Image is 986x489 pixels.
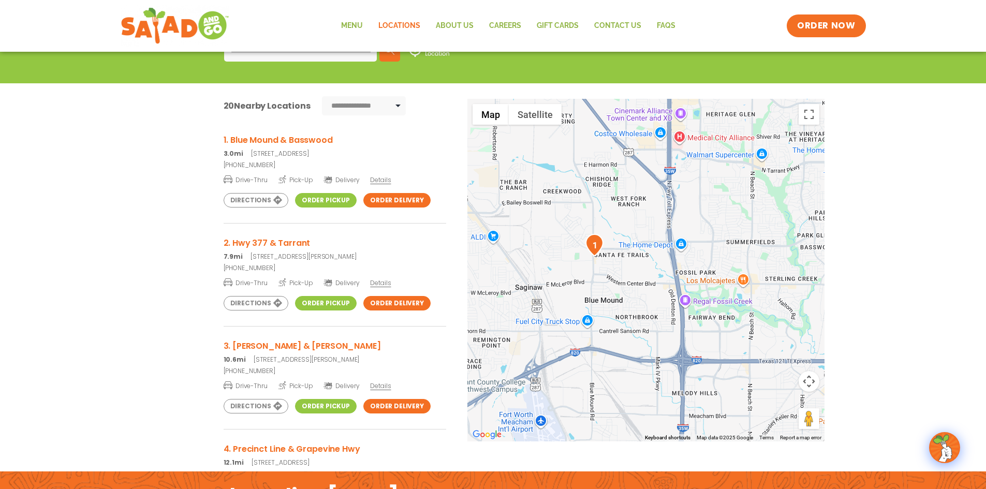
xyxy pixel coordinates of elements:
[224,355,446,364] p: [STREET_ADDRESS][PERSON_NAME]
[333,14,683,38] nav: Menu
[428,14,481,38] a: About Us
[481,14,529,38] a: Careers
[363,193,431,208] a: Order Delivery
[759,435,774,440] a: Terms (opens in new tab)
[224,149,446,158] p: [STREET_ADDRESS]
[278,277,313,288] span: Pick-Up
[295,296,357,310] a: Order Pickup
[224,366,446,376] a: [PHONE_NUMBER]
[224,174,268,185] span: Drive-Thru
[224,236,446,249] h3: 2. Hwy 377 & Tarrant
[224,442,446,467] a: 4. Precinct Line & Grapevine Hwy 12.1mi[STREET_ADDRESS]
[224,339,446,352] h3: 3. [PERSON_NAME] & [PERSON_NAME]
[224,149,243,158] strong: 3.0mi
[224,399,288,413] a: Directions
[224,378,446,391] a: Drive-Thru Pick-Up Delivery Details
[371,14,428,38] a: Locations
[224,172,446,185] a: Drive-Thru Pick-Up Delivery Details
[224,458,244,467] strong: 12.1mi
[797,20,855,32] span: ORDER NOW
[224,134,446,158] a: 1. Blue Mound & Basswood 3.0mi[STREET_ADDRESS]
[470,428,504,441] img: Google
[323,278,359,288] span: Delivery
[224,252,446,261] p: [STREET_ADDRESS][PERSON_NAME]
[780,435,821,440] a: Report a map error
[224,458,446,467] p: [STREET_ADDRESS]
[295,399,357,413] a: Order Pickup
[787,14,865,37] a: ORDER NOW
[278,380,313,391] span: Pick-Up
[370,381,391,390] span: Details
[224,339,446,364] a: 3. [PERSON_NAME] & [PERSON_NAME] 10.6mi[STREET_ADDRESS][PERSON_NAME]
[224,380,268,391] span: Drive-Thru
[363,296,431,310] a: Order Delivery
[224,296,288,310] a: Directions
[224,100,234,112] span: 20
[799,104,819,125] button: Toggle fullscreen view
[649,14,683,38] a: FAQs
[323,381,359,391] span: Delivery
[323,175,359,185] span: Delivery
[363,399,431,413] a: Order Delivery
[121,5,230,47] img: new-SAG-logo-768×292
[473,104,509,125] button: Show street map
[224,442,446,455] h3: 4. Precinct Line & Grapevine Hwy
[224,252,243,261] strong: 7.9mi
[645,434,690,441] button: Keyboard shortcuts
[529,14,586,38] a: GIFT CARDS
[509,104,562,125] button: Show satellite imagery
[697,435,753,440] span: Map data ©2025 Google
[295,193,357,208] a: Order Pickup
[470,428,504,441] a: Open this area in Google Maps (opens a new window)
[930,433,959,462] img: wpChatIcon
[370,278,391,287] span: Details
[224,355,246,364] strong: 10.6mi
[370,175,391,184] span: Details
[799,371,819,392] button: Map camera controls
[224,134,446,146] h3: 1. Blue Mound & Basswood
[224,263,446,273] a: [PHONE_NUMBER]
[586,14,649,38] a: Contact Us
[224,275,446,288] a: Drive-Thru Pick-Up Delivery Details
[333,14,371,38] a: Menu
[224,236,446,261] a: 2. Hwy 377 & Tarrant 7.9mi[STREET_ADDRESS][PERSON_NAME]
[224,160,446,170] a: [PHONE_NUMBER]
[224,277,268,288] span: Drive-Thru
[278,174,313,185] span: Pick-Up
[585,234,604,256] div: 1
[799,408,819,429] button: Drag Pegman onto the map to open Street View
[224,193,288,208] a: Directions
[224,99,311,112] div: Nearby Locations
